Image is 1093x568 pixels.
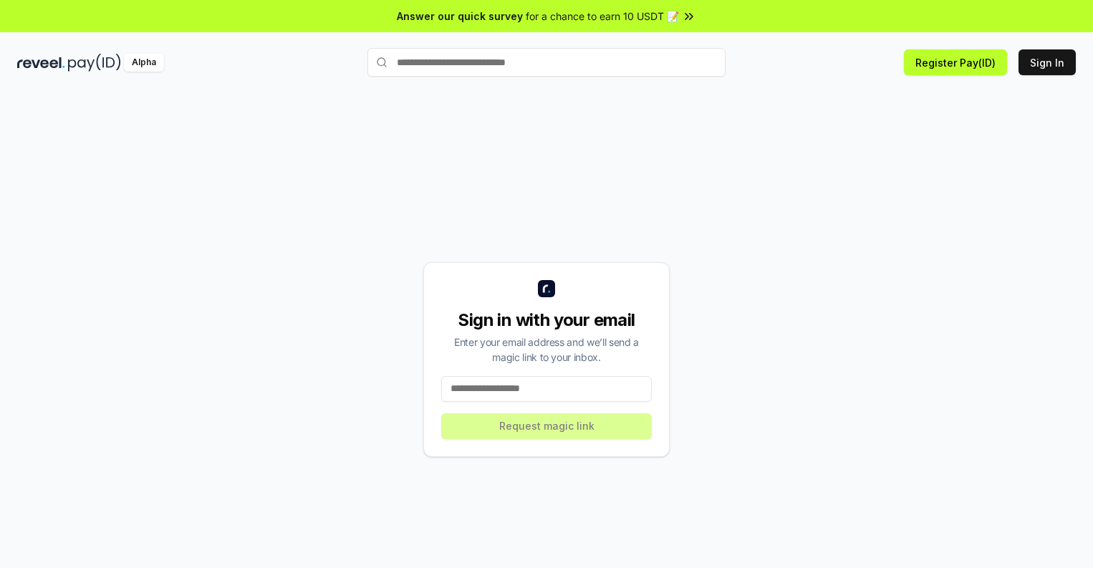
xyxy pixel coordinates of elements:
button: Register Pay(ID) [904,49,1007,75]
div: Enter your email address and we’ll send a magic link to your inbox. [441,334,652,365]
img: pay_id [68,54,121,72]
img: logo_small [538,280,555,297]
div: Alpha [124,54,164,72]
span: for a chance to earn 10 USDT 📝 [526,9,679,24]
img: reveel_dark [17,54,65,72]
div: Sign in with your email [441,309,652,332]
button: Sign In [1019,49,1076,75]
span: Answer our quick survey [397,9,523,24]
